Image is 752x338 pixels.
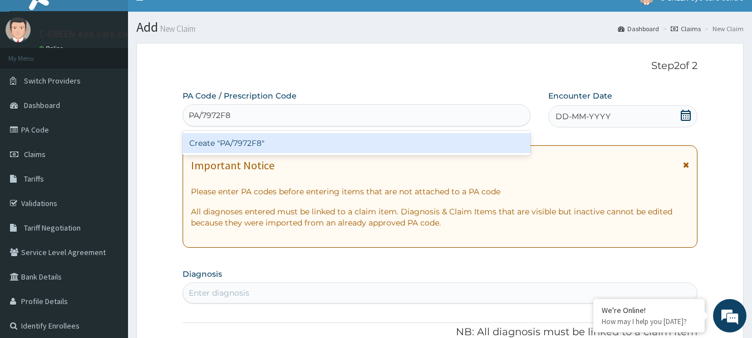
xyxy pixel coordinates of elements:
p: All diagnoses entered must be linked to a claim item. Diagnosis & Claim Items that are visible bu... [191,206,690,228]
span: Switch Providers [24,76,81,86]
textarea: Type your message and hit 'Enter' [6,222,212,261]
img: User Image [6,17,31,42]
img: d_794563401_company_1708531726252_794563401 [21,56,45,84]
p: How may I help you today? [602,317,696,326]
label: PA Code / Prescription Code [183,90,297,101]
label: Encounter Date [548,90,612,101]
h1: Important Notice [191,159,274,172]
a: Claims [671,24,701,33]
p: Step 2 of 2 [183,60,698,72]
p: Please enter PA codes before entering items that are not attached to a PA code [191,186,690,197]
span: Claims [24,149,46,159]
small: New Claim [158,25,195,33]
span: We're online! [65,99,154,212]
span: Tariffs [24,174,44,184]
span: Dashboard [24,100,60,110]
li: New Claim [702,24,744,33]
span: DD-MM-YYYY [556,111,611,122]
a: Online [39,45,66,52]
div: Chat with us now [58,62,187,77]
div: Minimize live chat window [183,6,209,32]
div: Create "PA/7972F8" [183,133,531,153]
div: We're Online! [602,305,696,315]
span: Tariff Negotiation [24,223,81,233]
label: Diagnosis [183,268,222,280]
p: C-GREEN eye care centre [39,29,147,39]
h1: Add [136,20,744,35]
div: Enter diagnosis [189,287,249,298]
a: Dashboard [618,24,659,33]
